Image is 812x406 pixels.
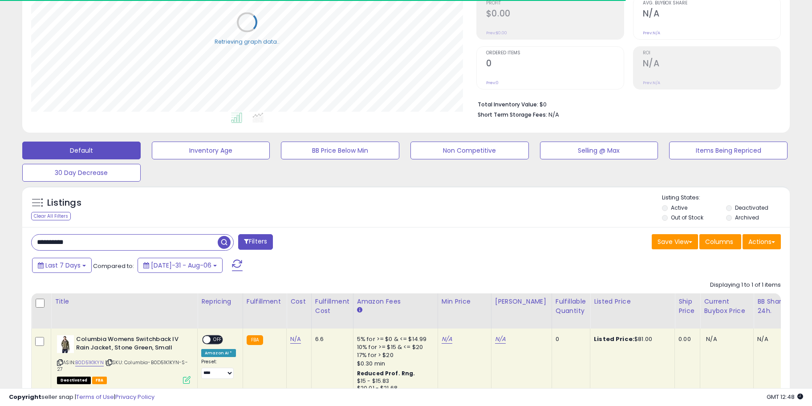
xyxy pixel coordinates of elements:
button: Items Being Repriced [669,142,788,159]
small: FBA [247,335,263,345]
b: Reduced Prof. Rng. [357,369,415,377]
div: $15 - $15.83 [357,378,431,385]
span: N/A [548,110,559,119]
div: N/A [757,335,787,343]
h2: N/A [643,58,780,70]
div: 17% for > $20 [357,351,431,359]
span: [DATE]-31 - Aug-06 [151,261,211,270]
div: Fulfillment Cost [315,297,349,316]
div: Ship Price [678,297,696,316]
div: Listed Price [594,297,671,306]
div: Displaying 1 to 1 of 1 items [710,281,781,289]
div: [PERSON_NAME] [495,297,548,306]
small: Prev: $0.00 [486,30,507,36]
b: Short Term Storage Fees: [478,111,547,118]
button: Actions [743,234,781,249]
h2: 0 [486,58,624,70]
h2: $0.00 [486,8,624,20]
span: 2025-08-14 12:48 GMT [767,393,803,401]
div: Clear All Filters [31,212,71,220]
div: BB Share 24h. [757,297,790,316]
div: $20.01 - $21.68 [357,385,431,392]
button: Filters [238,234,273,250]
img: 41DkdWSavHL._SL40_.jpg [57,335,74,353]
a: Terms of Use [76,393,114,401]
label: Out of Stock [671,214,703,221]
a: B0D51K1KYN [75,359,104,366]
div: Fulfillable Quantity [556,297,586,316]
span: OFF [211,336,225,344]
div: Fulfillment [247,297,283,306]
a: N/A [495,335,506,344]
b: Total Inventory Value: [478,101,538,108]
div: 5% for >= $0 & <= $14.99 [357,335,431,343]
div: Current Buybox Price [704,297,750,316]
p: Listing States: [662,194,789,202]
div: Preset: [201,359,236,379]
span: Last 7 Days [45,261,81,270]
button: Columns [699,234,741,249]
button: Selling @ Max [540,142,658,159]
span: Ordered Items [486,51,624,56]
label: Deactivated [735,204,768,211]
small: Prev: N/A [643,80,660,85]
button: Save View [652,234,698,249]
span: ROI [643,51,780,56]
strong: Copyright [9,393,41,401]
button: [DATE]-31 - Aug-06 [138,258,223,273]
span: Compared to: [93,262,134,270]
div: 10% for >= $15 & <= $20 [357,343,431,351]
div: ASIN: [57,335,191,383]
button: BB Price Below Min [281,142,399,159]
span: | SKU: Columbia-B0D51K1KYN-S-27 [57,359,188,372]
button: Last 7 Days [32,258,92,273]
span: All listings that are unavailable for purchase on Amazon for any reason other than out-of-stock [57,377,91,384]
button: Non Competitive [410,142,529,159]
li: $0 [478,98,774,109]
button: 30 Day Decrease [22,164,141,182]
div: 6.6 [315,335,346,343]
small: Amazon Fees. [357,306,362,314]
div: 0.00 [678,335,693,343]
span: FBA [92,377,107,384]
span: N/A [706,335,717,343]
div: Cost [290,297,308,306]
button: Default [22,142,141,159]
span: Columns [705,237,733,246]
small: Prev: 0 [486,80,499,85]
b: Columbia Womens Switchback IV Rain Jacket, Stone Green, Small [76,335,184,354]
b: Listed Price: [594,335,634,343]
h2: N/A [643,8,780,20]
label: Active [671,204,687,211]
h5: Listings [47,197,81,209]
small: Prev: N/A [643,30,660,36]
div: seller snap | | [9,393,154,402]
div: $81.00 [594,335,668,343]
div: Repricing [201,297,239,306]
div: Title [55,297,194,306]
div: Retrieving graph data.. [215,37,280,45]
a: N/A [442,335,452,344]
a: N/A [290,335,301,344]
div: 0 [556,335,583,343]
span: Avg. Buybox Share [643,1,780,6]
a: Privacy Policy [115,393,154,401]
label: Archived [735,214,759,221]
div: Amazon Fees [357,297,434,306]
span: Profit [486,1,624,6]
div: $0.30 min [357,360,431,368]
button: Inventory Age [152,142,270,159]
div: Min Price [442,297,487,306]
div: Amazon AI * [201,349,236,357]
